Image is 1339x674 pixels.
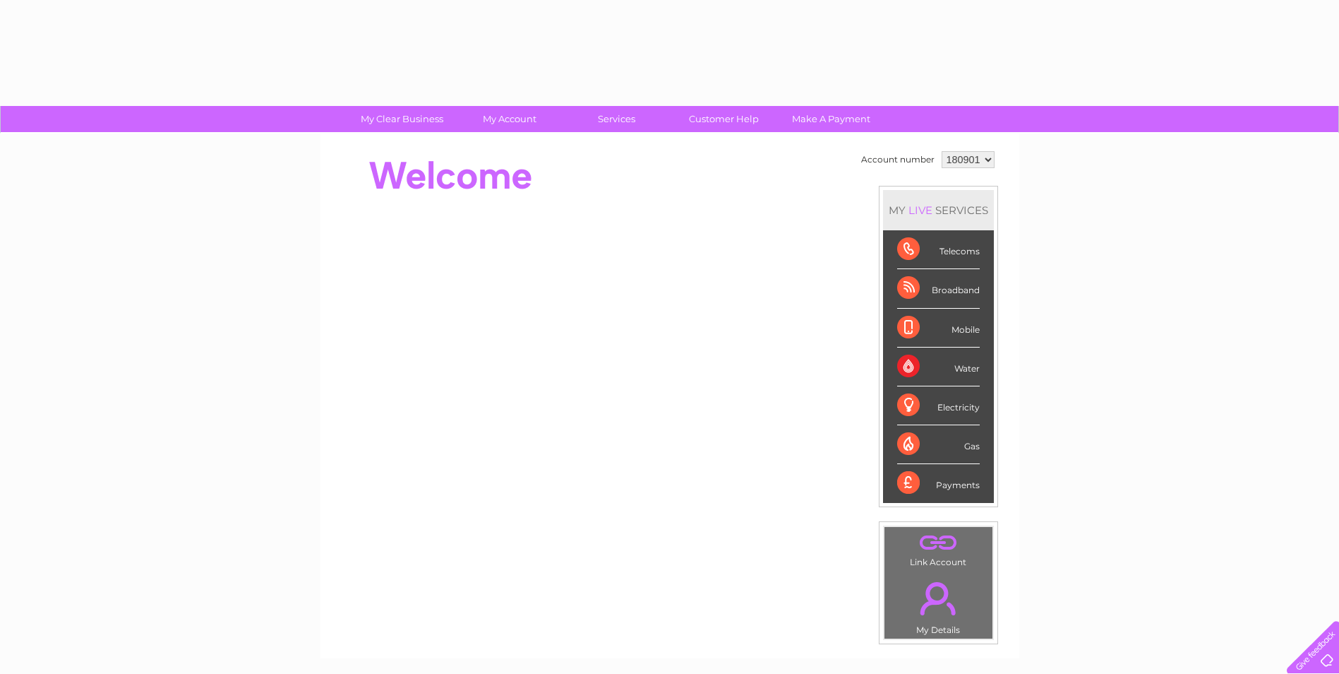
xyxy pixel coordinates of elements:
a: Make A Payment [773,106,889,132]
td: Account number [858,148,938,172]
a: My Clear Business [344,106,460,132]
div: Mobile [897,309,980,348]
a: . [888,531,989,555]
a: . [888,574,989,623]
a: Services [558,106,675,132]
a: Customer Help [666,106,782,132]
div: Broadband [897,269,980,308]
td: Link Account [884,526,993,571]
div: MY SERVICES [883,190,994,230]
div: Payments [897,464,980,502]
a: My Account [451,106,568,132]
td: My Details [884,570,993,639]
div: Electricity [897,386,980,425]
div: Telecoms [897,230,980,269]
div: LIVE [906,203,935,217]
div: Water [897,348,980,386]
div: Gas [897,425,980,464]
